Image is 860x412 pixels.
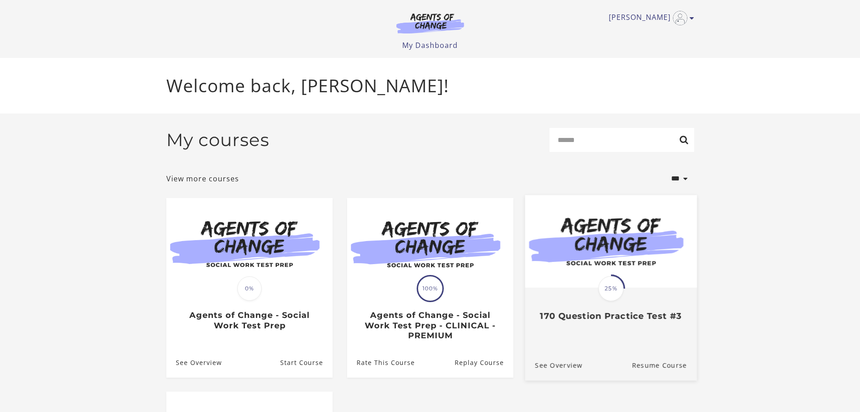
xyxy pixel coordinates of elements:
img: Agents of Change Logo [387,13,474,33]
a: Agents of Change - Social Work Test Prep - CLINICAL - PREMIUM: Rate This Course [347,348,415,377]
span: 25% [598,276,624,301]
a: 170 Question Practice Test #3: Resume Course [632,350,697,380]
span: 100% [418,276,442,301]
h2: My courses [166,129,269,151]
p: Welcome back, [PERSON_NAME]! [166,72,694,99]
h3: Agents of Change - Social Work Test Prep [176,310,323,331]
h3: 170 Question Practice Test #3 [535,311,686,321]
a: Toggle menu [609,11,690,25]
a: Agents of Change - Social Work Test Prep - CLINICAL - PREMIUM: Resume Course [454,348,513,377]
a: 170 Question Practice Test #3: See Overview [525,350,582,380]
a: Agents of Change - Social Work Test Prep: Resume Course [280,348,332,377]
h3: Agents of Change - Social Work Test Prep - CLINICAL - PREMIUM [357,310,503,341]
a: Agents of Change - Social Work Test Prep: See Overview [166,348,222,377]
span: 0% [237,276,262,301]
a: View more courses [166,173,239,184]
a: My Dashboard [402,40,458,50]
